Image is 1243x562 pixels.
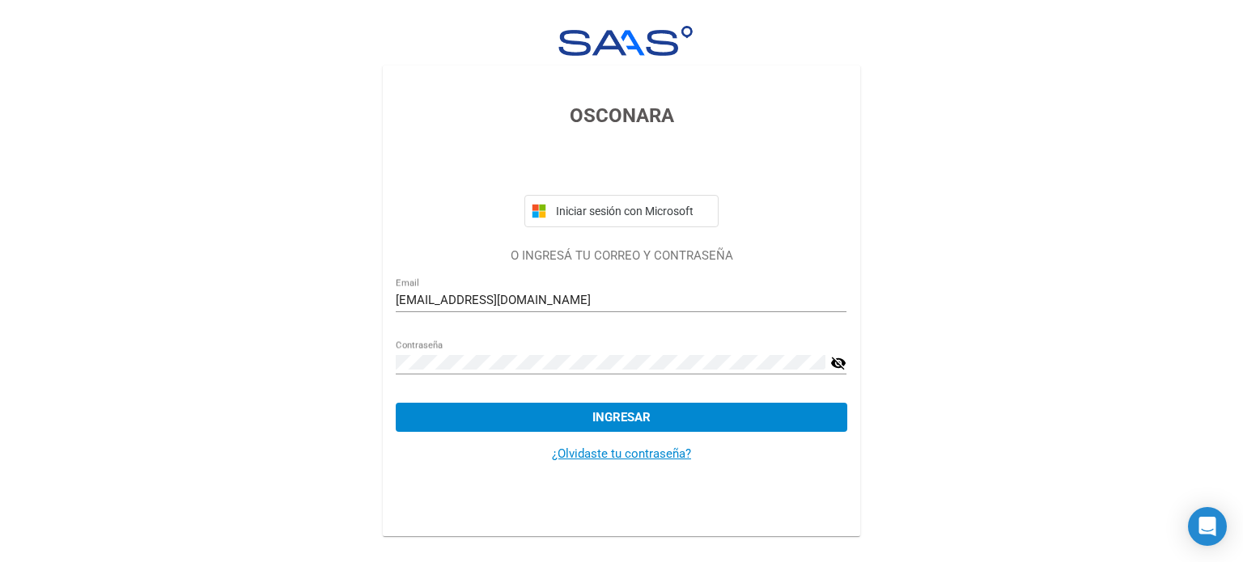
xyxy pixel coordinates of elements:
[516,148,727,184] iframe: Botón Iniciar sesión con Google
[830,353,846,373] mat-icon: visibility_off
[592,410,651,425] span: Ingresar
[396,403,846,432] button: Ingresar
[1188,507,1227,546] div: Open Intercom Messenger
[553,205,711,218] span: Iniciar sesión con Microsoft
[396,101,846,130] h3: OSCONARA
[396,247,846,265] p: O INGRESÁ TU CORREO Y CONTRASEÑA
[552,446,691,461] a: ¿Olvidaste tu contraseña?
[524,195,719,227] button: Iniciar sesión con Microsoft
